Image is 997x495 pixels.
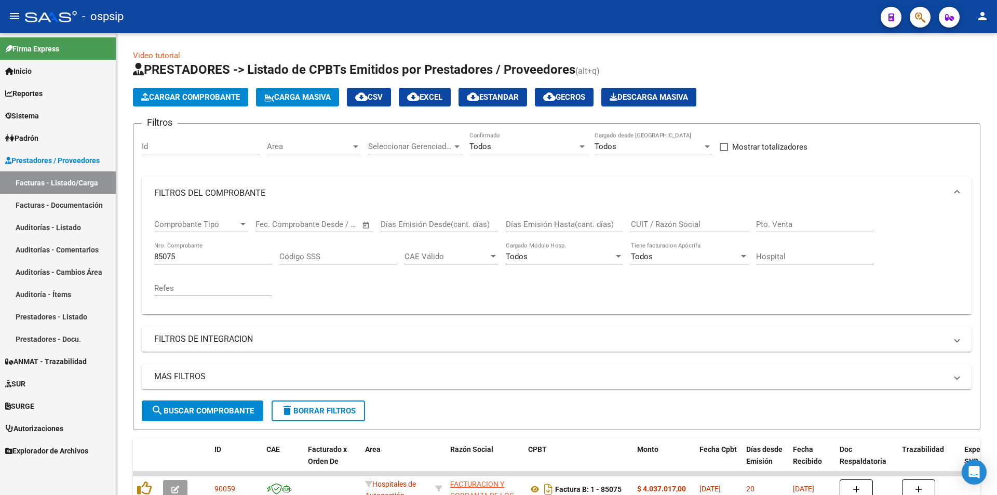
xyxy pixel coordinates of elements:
[836,438,898,484] datatable-header-cell: Doc Respaldatoria
[267,142,351,151] span: Area
[962,460,987,485] div: Open Intercom Messenger
[407,92,442,102] span: EXCEL
[575,66,600,76] span: (alt+q)
[5,132,38,144] span: Padrón
[5,155,100,166] span: Prestadores / Proveedores
[793,445,822,465] span: Fecha Recibido
[142,400,263,421] button: Buscar Comprobante
[266,445,280,453] span: CAE
[543,92,585,102] span: Gecros
[281,404,293,417] mat-icon: delete
[214,445,221,453] span: ID
[732,141,807,153] span: Mostrar totalizadores
[399,88,451,106] button: EXCEL
[506,252,528,261] span: Todos
[141,92,240,102] span: Cargar Comprobante
[902,445,944,453] span: Trazabilidad
[256,88,339,106] button: Carga Masiva
[355,92,383,102] span: CSV
[405,252,489,261] span: CAE Válido
[789,438,836,484] datatable-header-cell: Fecha Recibido
[5,378,25,390] span: SUR
[524,438,633,484] datatable-header-cell: CPBT
[543,90,556,103] mat-icon: cloud_download
[308,445,347,465] span: Facturado x Orden De
[5,356,87,367] span: ANMAT - Trazabilidad
[5,88,43,99] span: Reportes
[255,220,298,229] input: Fecha inicio
[272,400,365,421] button: Borrar Filtros
[8,10,21,22] mat-icon: menu
[307,220,357,229] input: Fecha fin
[840,445,886,465] span: Doc Respaldatoria
[142,364,972,389] mat-expansion-panel-header: MAS FILTROS
[631,252,653,261] span: Todos
[746,485,755,493] span: 20
[347,88,391,106] button: CSV
[637,445,658,453] span: Monto
[151,404,164,417] mat-icon: search
[5,400,34,412] span: SURGE
[142,327,972,352] mat-expansion-panel-header: FILTROS DE INTEGRACION
[82,5,124,28] span: - ospsip
[746,445,783,465] span: Días desde Emisión
[262,438,304,484] datatable-header-cell: CAE
[5,110,39,122] span: Sistema
[601,88,696,106] button: Descarga Masiva
[467,92,519,102] span: Estandar
[976,10,989,22] mat-icon: person
[633,438,695,484] datatable-header-cell: Monto
[281,406,356,416] span: Borrar Filtros
[446,438,524,484] datatable-header-cell: Razón Social
[407,90,420,103] mat-icon: cloud_download
[154,220,238,229] span: Comprobante Tipo
[368,142,452,151] span: Seleccionar Gerenciador
[469,142,491,151] span: Todos
[742,438,789,484] datatable-header-cell: Días desde Emisión
[637,485,686,493] strong: $ 4.037.017,00
[699,485,721,493] span: [DATE]
[610,92,688,102] span: Descarga Masiva
[142,177,972,210] mat-expansion-panel-header: FILTROS DEL COMPROBANTE
[142,210,972,314] div: FILTROS DEL COMPROBANTE
[210,438,262,484] datatable-header-cell: ID
[459,88,527,106] button: Estandar
[264,92,331,102] span: Carga Masiva
[898,438,960,484] datatable-header-cell: Trazabilidad
[5,65,32,77] span: Inicio
[361,438,431,484] datatable-header-cell: Area
[467,90,479,103] mat-icon: cloud_download
[154,188,947,199] mat-panel-title: FILTROS DEL COMPROBANTE
[355,90,368,103] mat-icon: cloud_download
[699,445,737,453] span: Fecha Cpbt
[793,485,814,493] span: [DATE]
[695,438,742,484] datatable-header-cell: Fecha Cpbt
[304,438,361,484] datatable-header-cell: Facturado x Orden De
[133,51,180,60] a: Video tutorial
[555,485,622,493] strong: Factura B: 1 - 85075
[535,88,594,106] button: Gecros
[5,43,59,55] span: Firma Express
[5,423,63,434] span: Autorizaciones
[450,445,493,453] span: Razón Social
[5,445,88,457] span: Explorador de Archivos
[595,142,616,151] span: Todos
[360,219,372,231] button: Open calendar
[133,88,248,106] button: Cargar Comprobante
[601,88,696,106] app-download-masive: Descarga masiva de comprobantes (adjuntos)
[528,445,547,453] span: CPBT
[214,485,235,493] span: 90059
[154,371,947,382] mat-panel-title: MAS FILTROS
[142,115,178,130] h3: Filtros
[151,406,254,416] span: Buscar Comprobante
[133,62,575,77] span: PRESTADORES -> Listado de CPBTs Emitidos por Prestadores / Proveedores
[365,445,381,453] span: Area
[154,333,947,345] mat-panel-title: FILTROS DE INTEGRACION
